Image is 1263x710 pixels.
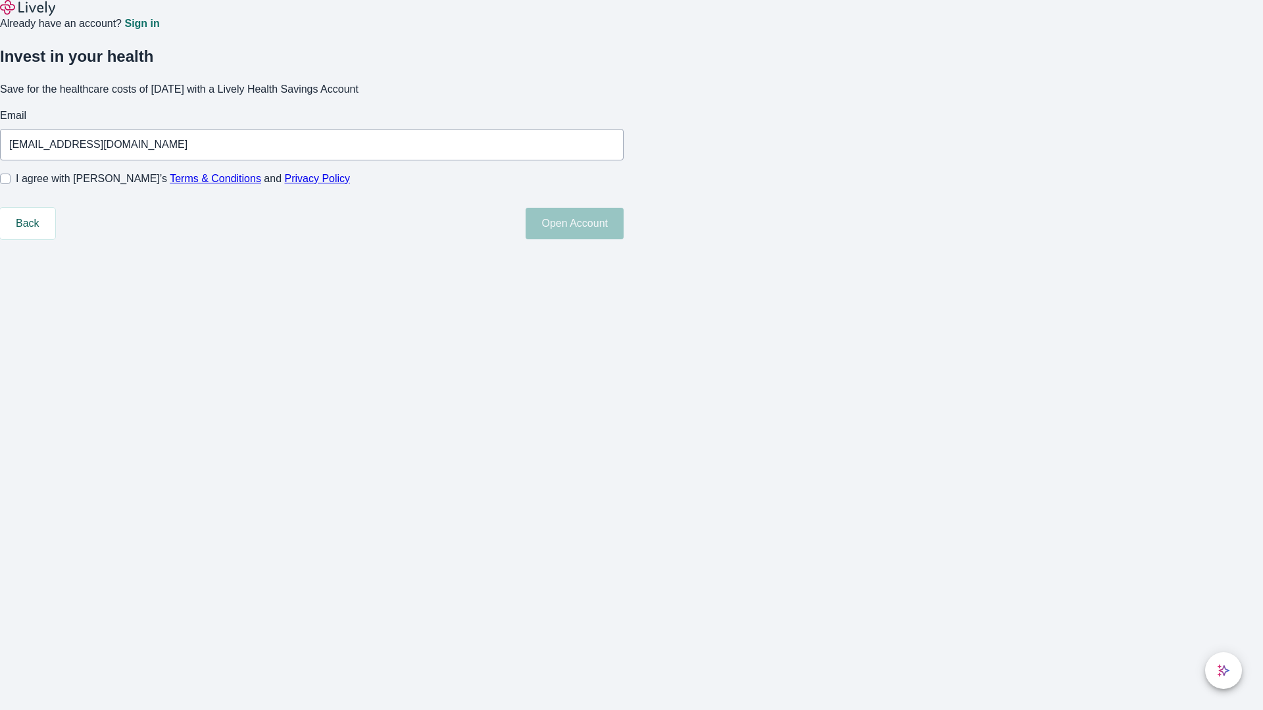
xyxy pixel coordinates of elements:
span: I agree with [PERSON_NAME]’s and [16,171,350,187]
svg: Lively AI Assistant [1217,664,1230,677]
button: chat [1205,652,1242,689]
a: Sign in [124,18,159,29]
a: Privacy Policy [285,173,351,184]
a: Terms & Conditions [170,173,261,184]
